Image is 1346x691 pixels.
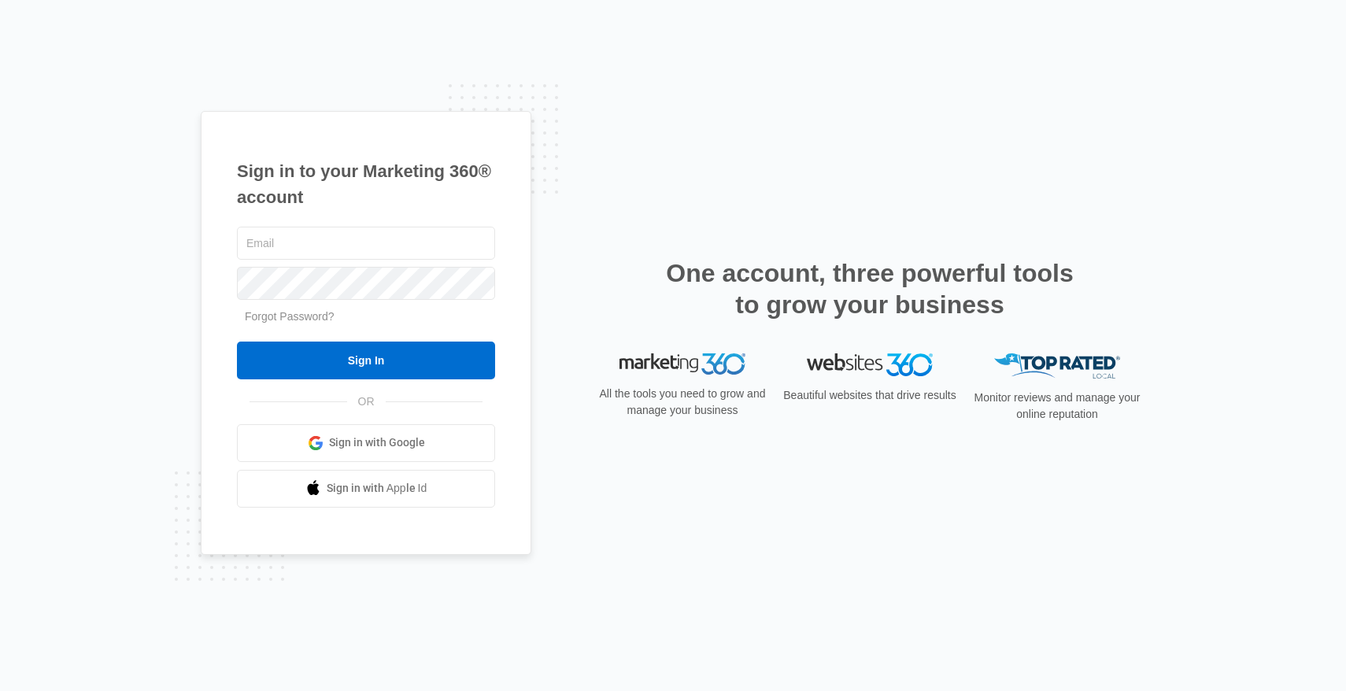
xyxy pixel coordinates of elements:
p: Monitor reviews and manage your online reputation [969,390,1145,423]
a: Sign in with Google [237,424,495,462]
p: All the tools you need to grow and manage your business [594,386,771,419]
span: Sign in with Google [329,434,425,451]
h1: Sign in to your Marketing 360® account [237,158,495,210]
img: Marketing 360 [619,353,745,375]
input: Email [237,227,495,260]
input: Sign In [237,342,495,379]
a: Forgot Password? [245,310,335,323]
p: Beautiful websites that drive results [782,387,958,404]
span: Sign in with Apple Id [327,480,427,497]
span: OR [347,394,386,410]
img: Top Rated Local [994,353,1120,379]
h2: One account, three powerful tools to grow your business [661,257,1078,320]
img: Websites 360 [807,353,933,376]
a: Sign in with Apple Id [237,470,495,508]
